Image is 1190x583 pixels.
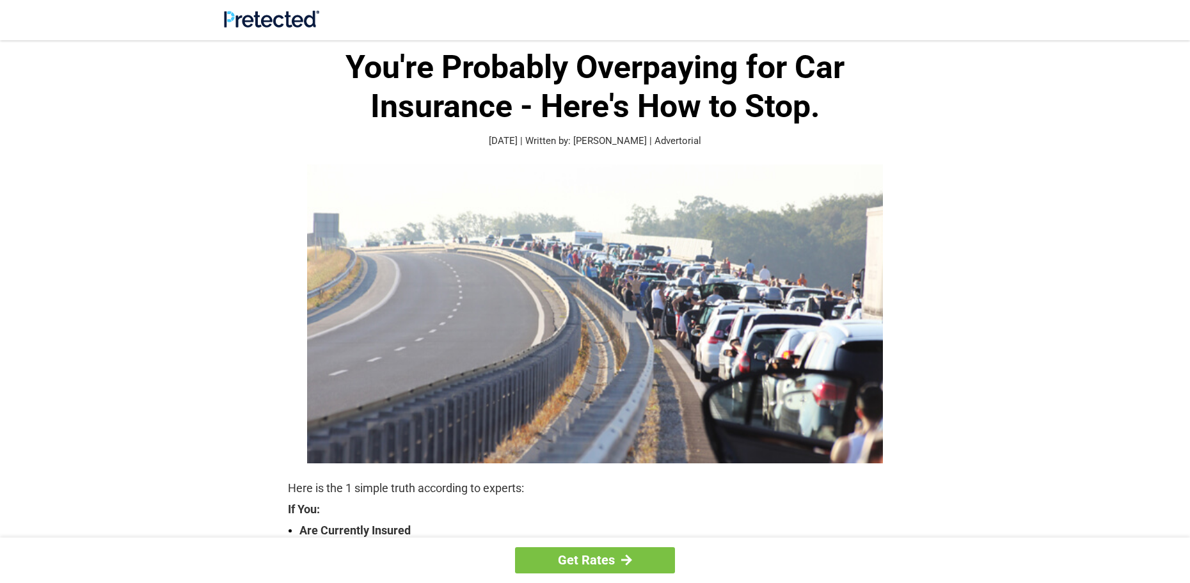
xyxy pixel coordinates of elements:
p: [DATE] | Written by: [PERSON_NAME] | Advertorial [288,134,902,148]
img: Site Logo [224,10,319,28]
h1: You're Probably Overpaying for Car Insurance - Here's How to Stop. [288,48,902,126]
strong: Are Currently Insured [299,522,902,539]
a: Get Rates [515,547,675,573]
a: Site Logo [224,18,319,30]
p: Here is the 1 simple truth according to experts: [288,479,902,497]
strong: If You: [288,504,902,515]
